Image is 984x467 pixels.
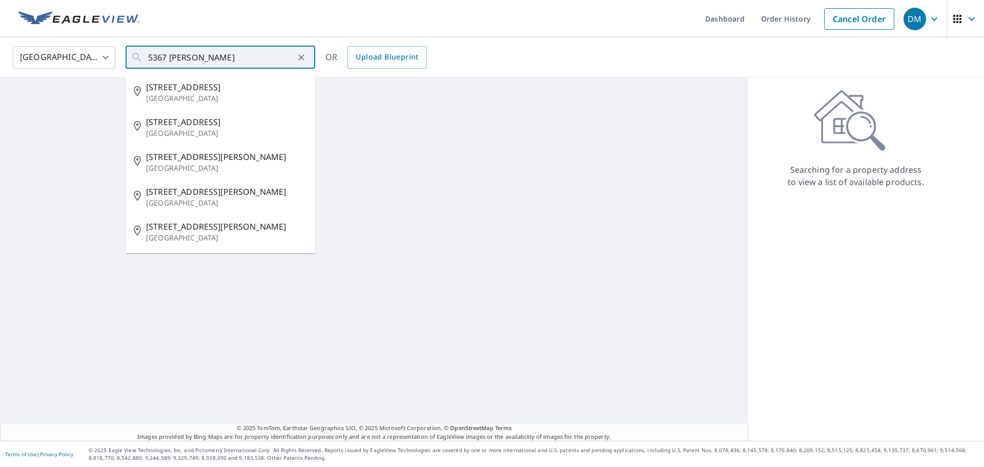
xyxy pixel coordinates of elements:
[824,8,894,30] a: Cancel Order
[146,81,307,93] span: [STREET_ADDRESS]
[146,128,307,138] p: [GEOGRAPHIC_DATA]
[904,8,926,30] div: DM
[495,424,512,432] a: Terms
[89,446,979,462] p: © 2025 Eagle View Technologies, Inc. and Pictometry International Corp. All Rights Reserved. Repo...
[18,11,139,27] img: EV Logo
[146,233,307,243] p: [GEOGRAPHIC_DATA]
[146,186,307,198] span: [STREET_ADDRESS][PERSON_NAME]
[146,220,307,233] span: [STREET_ADDRESS][PERSON_NAME]
[356,51,418,64] span: Upload Blueprint
[146,93,307,104] p: [GEOGRAPHIC_DATA]
[5,451,37,458] a: Terms of Use
[148,43,294,72] input: Search by address or latitude-longitude
[787,164,925,188] p: Searching for a property address to view a list of available products.
[347,46,426,69] a: Upload Blueprint
[237,424,512,433] span: © 2025 TomTom, Earthstar Geographics SIO, © 2025 Microsoft Corporation, ©
[325,46,427,69] div: OR
[146,116,307,128] span: [STREET_ADDRESS]
[5,451,73,457] p: |
[146,198,307,208] p: [GEOGRAPHIC_DATA]
[13,43,115,72] div: [GEOGRAPHIC_DATA]
[450,424,493,432] a: OpenStreetMap
[146,151,307,163] span: [STREET_ADDRESS][PERSON_NAME]
[146,163,307,173] p: [GEOGRAPHIC_DATA]
[40,451,73,458] a: Privacy Policy
[294,50,309,65] button: Clear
